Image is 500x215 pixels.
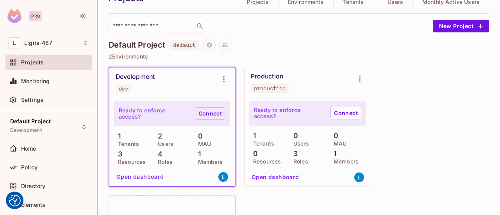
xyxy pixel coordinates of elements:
p: 0 [289,132,298,140]
p: 0 [330,132,338,140]
button: Open dashboard [248,171,302,183]
p: 3 [114,150,122,158]
p: Resources [114,159,146,165]
img: Revisit consent button [9,195,21,206]
span: Elements [21,202,45,208]
a: Connect [195,107,225,120]
button: Open dashboard [113,171,167,183]
p: 2 [154,132,162,140]
img: SReyMgAAAABJRU5ErkJggg== [7,9,21,23]
p: Tenants [114,141,139,147]
p: Resources [249,158,281,165]
span: Development [10,127,42,133]
p: Members [194,159,223,165]
p: 1 [330,150,336,158]
span: Directory [21,183,45,189]
span: Project settings [203,43,216,50]
p: 1 [249,132,256,140]
div: dev [119,85,128,92]
p: Roles [154,159,173,165]
div: Development [116,73,155,81]
span: Workspace: Ligita-487 [24,40,52,46]
img: ligita.businska@gmail.com [218,172,228,182]
a: Connect [330,107,361,119]
span: Monitoring [21,78,50,84]
div: production [254,85,286,91]
p: Roles [289,158,308,165]
button: New Project [433,20,489,32]
button: Consent Preferences [9,195,21,206]
p: 0 [194,132,203,140]
p: Ready to enforce access? [254,107,324,119]
p: 1 [114,132,121,140]
span: L [9,37,20,48]
div: Pro [29,11,42,21]
p: Tenants [249,140,274,147]
span: default [170,40,198,50]
img: ligita.businska@gmail.com [354,172,364,182]
p: Users [289,140,309,147]
span: Home [21,146,36,152]
p: MAU [330,140,346,147]
button: Environment settings [352,71,368,87]
h4: Default Project [109,40,165,50]
span: Policy [21,164,37,171]
p: 1 [194,150,201,158]
p: 4 [154,150,162,158]
span: Settings [21,97,43,103]
div: Production [251,73,283,80]
p: 0 [249,150,258,158]
p: MAU [194,141,211,147]
span: Projects [21,59,44,66]
span: Default Project [10,118,51,124]
p: Ready to enforce access? [119,107,189,120]
p: Users [154,141,173,147]
p: Members [330,158,359,165]
p: 2 Environments [109,53,489,60]
button: Environment settings [216,71,232,87]
p: 3 [289,150,298,158]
